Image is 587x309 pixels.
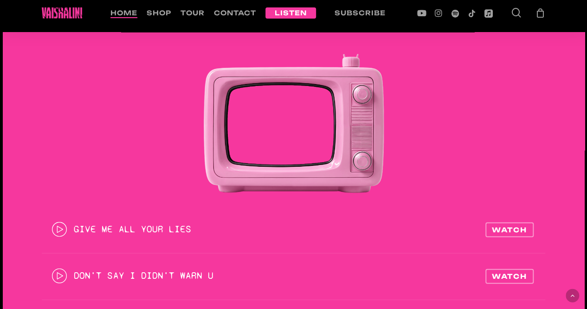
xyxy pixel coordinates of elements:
img: Vaishalini [42,7,82,19]
a: shop [147,9,171,17]
a: contact [214,9,256,17]
a: tour [181,9,205,17]
a: listen [265,9,316,17]
a: don't say i didn't warn u [42,253,545,299]
a: Cart [535,8,545,18]
span: listen [275,9,307,17]
span: Subscribe [335,9,386,17]
a: home [110,9,137,17]
a: Subscribe [325,9,395,17]
a: Give Me All Your Lies [42,207,545,253]
a: Back to top [566,289,579,302]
